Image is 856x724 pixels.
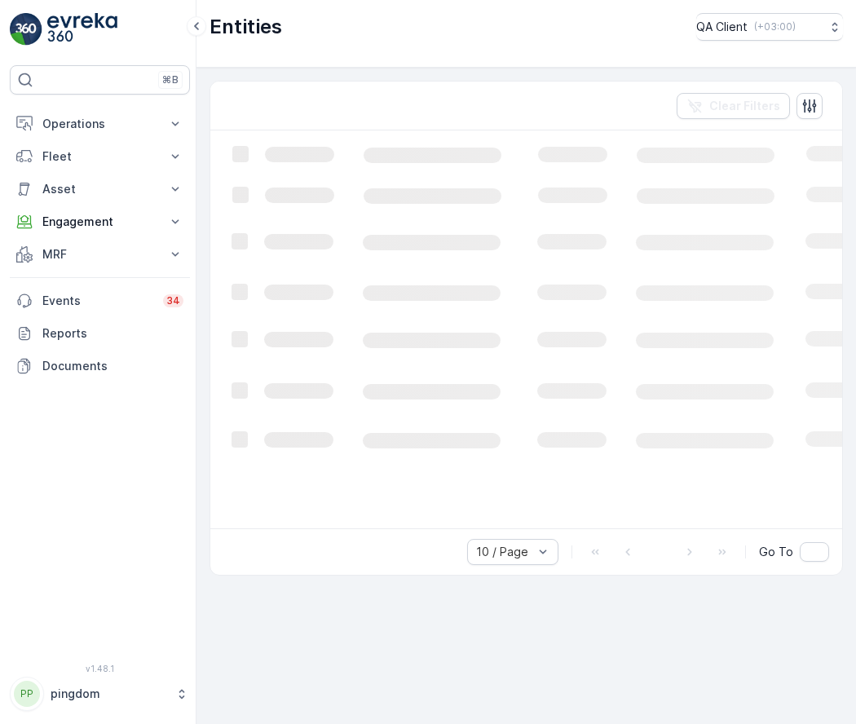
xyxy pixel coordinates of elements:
button: Engagement [10,205,190,238]
p: Reports [42,325,183,342]
p: Fleet [42,148,157,165]
button: QA Client(+03:00) [696,13,843,41]
button: Clear Filters [677,93,790,119]
span: v 1.48.1 [10,664,190,673]
a: Events34 [10,285,190,317]
p: QA Client [696,19,748,35]
button: Operations [10,108,190,140]
span: Go To [759,544,793,560]
p: 34 [166,294,180,307]
button: Asset [10,173,190,205]
button: MRF [10,238,190,271]
p: ⌘B [162,73,179,86]
p: MRF [42,246,157,263]
button: PPpingdom [10,677,190,711]
p: Documents [42,358,183,374]
p: Operations [42,116,157,132]
div: PP [14,681,40,707]
p: ( +03:00 ) [754,20,796,33]
img: logo [10,13,42,46]
p: Clear Filters [709,98,780,114]
p: Events [42,293,153,309]
button: Fleet [10,140,190,173]
p: pingdom [51,686,167,702]
img: logo_light-DOdMpM7g.png [47,13,117,46]
p: Asset [42,181,157,197]
a: Reports [10,317,190,350]
a: Documents [10,350,190,382]
p: Entities [210,14,282,40]
p: Engagement [42,214,157,230]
